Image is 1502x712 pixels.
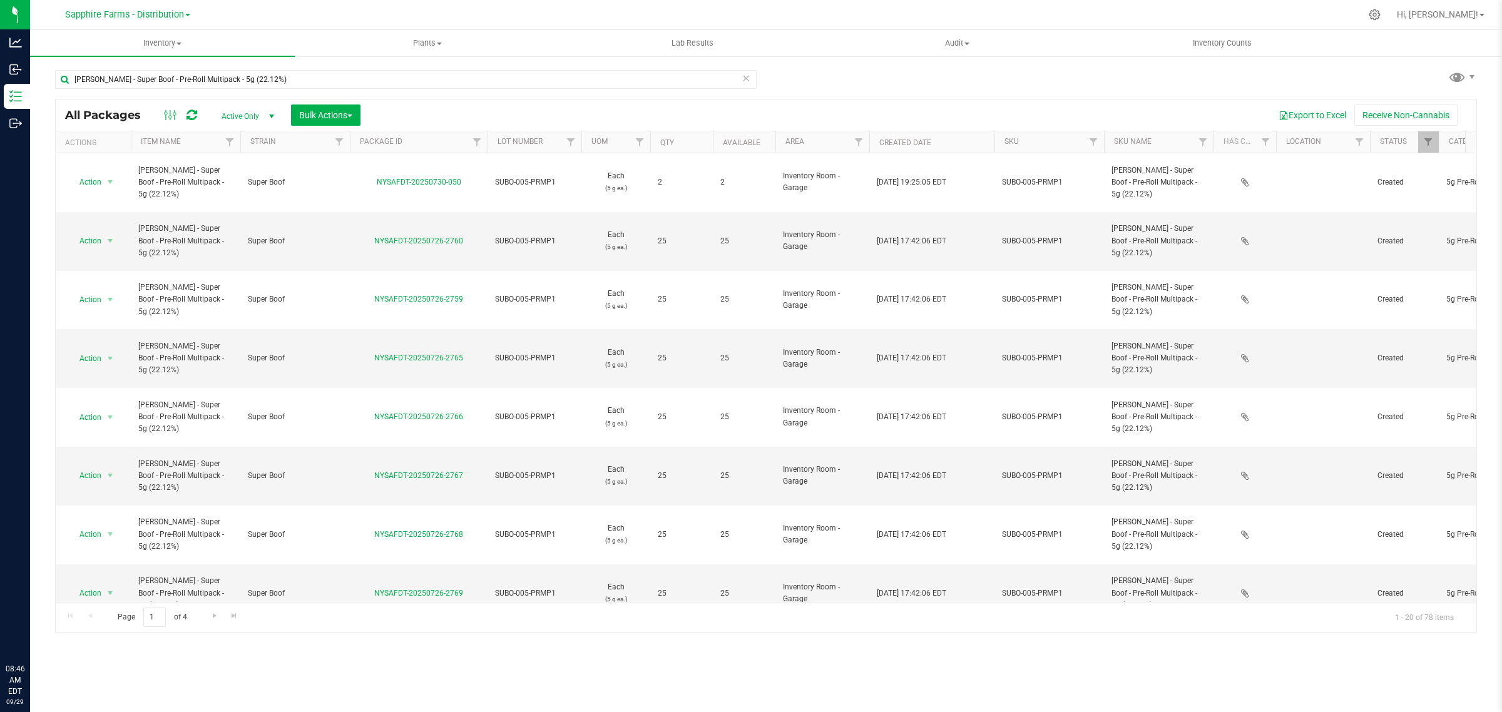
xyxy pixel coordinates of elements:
[138,165,233,201] span: [PERSON_NAME] - Super Boof - Pre-Roll Multipack - 5g (22.12%)
[720,470,768,482] span: 25
[877,529,946,541] span: [DATE] 17:42:06 EDT
[630,131,650,153] a: Filter
[1083,131,1104,153] a: Filter
[138,340,233,377] span: [PERSON_NAME] - Super Boof - Pre-Roll Multipack - 5g (22.12%)
[589,593,643,605] p: (5 g ea.)
[1004,137,1019,146] a: SKU
[877,293,946,305] span: [DATE] 17:42:06 EDT
[589,359,643,370] p: (5 g ea.)
[13,612,50,649] iframe: Resource center
[68,409,102,426] span: Action
[589,288,643,312] span: Each
[723,138,760,147] a: Available
[720,235,768,247] span: 25
[250,137,276,146] a: Strain
[138,458,233,494] span: [PERSON_NAME] - Super Boof - Pre-Roll Multipack - 5g (22.12%)
[877,411,946,423] span: [DATE] 17:42:06 EDT
[1377,293,1431,305] span: Created
[783,288,862,312] span: Inventory Room - Garage
[720,587,768,599] span: 25
[658,293,705,305] span: 25
[877,352,946,364] span: [DATE] 17:42:06 EDT
[658,176,705,188] span: 2
[291,104,360,126] button: Bulk Actions
[30,30,295,56] a: Inventory
[825,38,1089,49] span: Audit
[560,30,825,56] a: Lab Results
[295,38,559,49] span: Plants
[1377,352,1431,364] span: Created
[1286,137,1321,146] a: Location
[1090,30,1354,56] a: Inventory Counts
[1377,529,1431,541] span: Created
[65,108,153,122] span: All Packages
[248,176,342,188] span: Super Boof
[1270,104,1354,126] button: Export to Excel
[1176,38,1269,49] span: Inventory Counts
[720,352,768,364] span: 25
[1002,352,1096,364] span: SUBO-005-PRMP1
[30,38,295,49] span: Inventory
[785,137,804,146] a: Area
[9,63,22,76] inline-svg: Inbound
[589,464,643,487] span: Each
[6,663,24,697] p: 08:46 AM EDT
[1111,458,1206,494] span: [PERSON_NAME] - Super Boof - Pre-Roll Multipack - 5g (22.12%)
[55,70,757,89] input: Search Package ID, Item Name, SKU, Lot or Part Number...
[498,137,543,146] a: Lot Number
[1002,176,1096,188] span: SUBO-005-PRMP1
[742,70,750,86] span: Clear
[9,117,22,130] inline-svg: Outbound
[783,464,862,487] span: Inventory Room - Garage
[68,584,102,602] span: Action
[248,529,342,541] span: Super Boof
[68,232,102,250] span: Action
[589,170,643,194] span: Each
[1367,9,1382,21] div: Manage settings
[589,476,643,487] p: (5 g ea.)
[877,235,946,247] span: [DATE] 17:42:06 EDT
[65,9,184,20] span: Sapphire Farms - Distribution
[1213,131,1276,153] th: Has COA
[660,138,674,147] a: Qty
[1385,608,1464,626] span: 1 - 20 of 78 items
[299,110,352,120] span: Bulk Actions
[720,411,768,423] span: 25
[658,470,705,482] span: 25
[138,516,233,552] span: [PERSON_NAME] - Super Boof - Pre-Roll Multipack - 5g (22.12%)
[141,137,181,146] a: Item Name
[877,587,946,599] span: [DATE] 17:42:06 EDT
[9,36,22,49] inline-svg: Analytics
[68,173,102,191] span: Action
[877,470,946,482] span: [DATE] 17:42:06 EDT
[495,352,574,364] span: SUBO-005-PRMP1
[589,522,643,546] span: Each
[1349,131,1370,153] a: Filter
[1377,587,1431,599] span: Created
[658,352,705,364] span: 25
[374,589,463,598] a: NYSAFDT-20250726-2769
[248,352,342,364] span: Super Boof
[1111,575,1206,611] span: [PERSON_NAME] - Super Boof - Pre-Roll Multipack - 5g (22.12%)
[138,282,233,318] span: [PERSON_NAME] - Super Boof - Pre-Roll Multipack - 5g (22.12%)
[589,581,643,605] span: Each
[68,350,102,367] span: Action
[720,176,768,188] span: 2
[561,131,581,153] a: Filter
[655,38,730,49] span: Lab Results
[825,30,1090,56] a: Audit
[495,470,574,482] span: SUBO-005-PRMP1
[225,608,243,624] a: Go to the last page
[295,30,559,56] a: Plants
[1193,131,1213,153] a: Filter
[1449,137,1486,146] a: Category
[589,241,643,253] p: (5 g ea.)
[495,411,574,423] span: SUBO-005-PRMP1
[1397,9,1478,19] span: Hi, [PERSON_NAME]!
[783,522,862,546] span: Inventory Room - Garage
[658,235,705,247] span: 25
[589,534,643,546] p: (5 g ea.)
[589,300,643,312] p: (5 g ea.)
[9,90,22,103] inline-svg: Inventory
[1111,340,1206,377] span: [PERSON_NAME] - Super Boof - Pre-Roll Multipack - 5g (22.12%)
